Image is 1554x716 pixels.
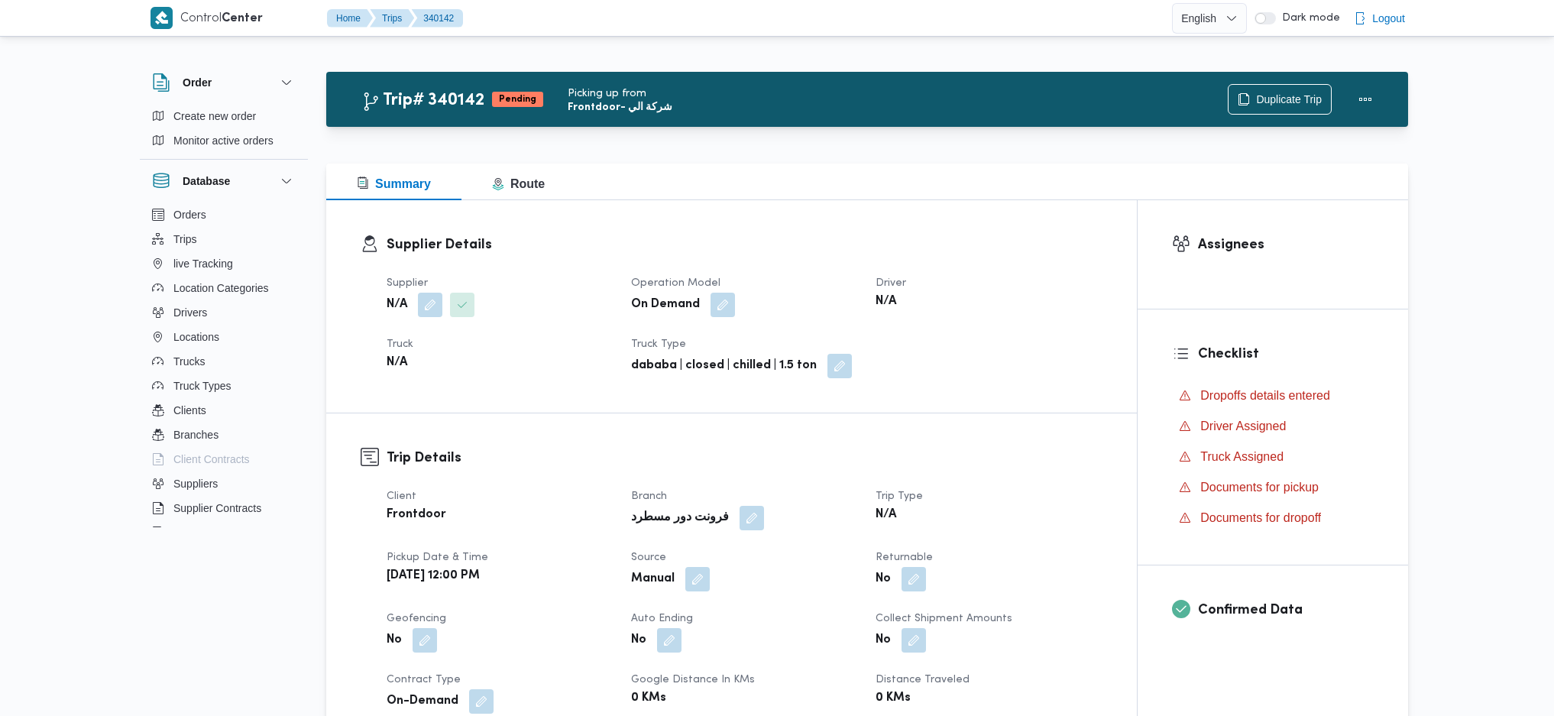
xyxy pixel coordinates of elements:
[876,631,891,650] b: No
[492,177,545,190] span: Route
[1198,600,1374,620] h3: Confirmed Data
[876,491,923,501] span: Trip Type
[631,552,666,562] span: Source
[146,104,302,128] button: Create new order
[876,278,906,288] span: Driver
[146,251,302,276] button: live Tracking
[1256,90,1322,109] span: Duplicate Trip
[631,614,693,624] span: Auto Ending
[631,631,646,650] b: No
[387,614,446,624] span: Geofencing
[1276,12,1340,24] span: Dark mode
[631,296,700,314] b: On Demand
[1200,387,1330,405] span: Dropoffs details entered
[15,655,64,701] iframe: chat widget
[146,520,302,545] button: Devices
[387,339,413,349] span: Truck
[1200,417,1286,436] span: Driver Assigned
[631,339,686,349] span: Truck Type
[173,303,207,322] span: Drivers
[361,91,484,111] h2: Trip# 340142
[499,95,536,104] b: Pending
[1228,84,1332,115] button: Duplicate Trip
[387,567,480,585] b: [DATE] 12:00 PM
[1200,420,1286,433] span: Driver Assigned
[152,73,296,92] button: Order
[1372,9,1405,28] span: Logout
[1200,389,1330,402] span: Dropoffs details entered
[631,509,729,527] b: فرونت دور مسطرد
[387,552,488,562] span: Pickup date & time
[146,128,302,153] button: Monitor active orders
[370,9,414,28] button: Trips
[387,692,458,711] b: On-Demand
[631,570,675,588] b: Manual
[631,278,720,288] span: Operation Model
[146,447,302,471] button: Client Contracts
[140,104,308,159] div: Order
[631,357,817,375] b: dababa | closed | chilled | 1.5 ton
[876,675,970,685] span: Distance Traveled
[1173,414,1374,439] button: Driver Assigned
[1173,384,1374,408] button: Dropoffs details entered
[1173,445,1374,469] button: Truck Assigned
[183,172,230,190] h3: Database
[146,300,302,325] button: Drivers
[173,523,212,542] span: Devices
[387,631,402,650] b: No
[387,235,1102,255] h3: Supplier Details
[387,675,461,685] span: Contract Type
[411,9,463,28] button: 340142
[173,401,206,420] span: Clients
[146,398,302,423] button: Clients
[568,86,1228,102] div: Picking up from
[173,352,205,371] span: Trucks
[387,491,416,501] span: Client
[387,278,428,288] span: Supplier
[173,328,219,346] span: Locations
[173,279,269,297] span: Location Categories
[1200,509,1321,527] span: Documents for dropoff
[568,102,1228,114] b: Frontdoor - شركة الي
[173,206,206,224] span: Orders
[631,491,667,501] span: Branch
[1173,475,1374,500] button: Documents for pickup
[876,293,896,311] b: N/A
[152,172,296,190] button: Database
[173,450,250,468] span: Client Contracts
[387,354,407,372] b: N/A
[173,230,197,248] span: Trips
[1200,450,1284,463] span: Truck Assigned
[327,9,373,28] button: Home
[146,349,302,374] button: Trucks
[631,689,666,708] b: 0 KMs
[146,471,302,496] button: Suppliers
[146,496,302,520] button: Supplier Contracts
[1348,3,1411,34] button: Logout
[631,675,755,685] span: Google distance in KMs
[387,296,407,314] b: N/A
[173,499,261,517] span: Supplier Contracts
[876,506,896,524] b: N/A
[146,202,302,227] button: Orders
[173,377,231,395] span: Truck Types
[173,107,256,125] span: Create new order
[387,506,446,524] b: Frontdoor
[183,73,212,92] h3: Order
[151,7,173,29] img: X8yXhbKr1z7QwAAAABJRU5ErkJggg==
[357,177,431,190] span: Summary
[492,92,543,107] span: Pending
[146,374,302,398] button: Truck Types
[876,570,891,588] b: No
[876,552,933,562] span: Returnable
[1200,448,1284,466] span: Truck Assigned
[173,426,219,444] span: Branches
[1198,235,1374,255] h3: Assignees
[387,448,1102,468] h3: Trip Details
[173,131,274,150] span: Monitor active orders
[876,689,911,708] b: 0 KMs
[146,227,302,251] button: Trips
[1350,84,1381,115] button: Actions
[876,614,1012,624] span: Collect Shipment Amounts
[146,325,302,349] button: Locations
